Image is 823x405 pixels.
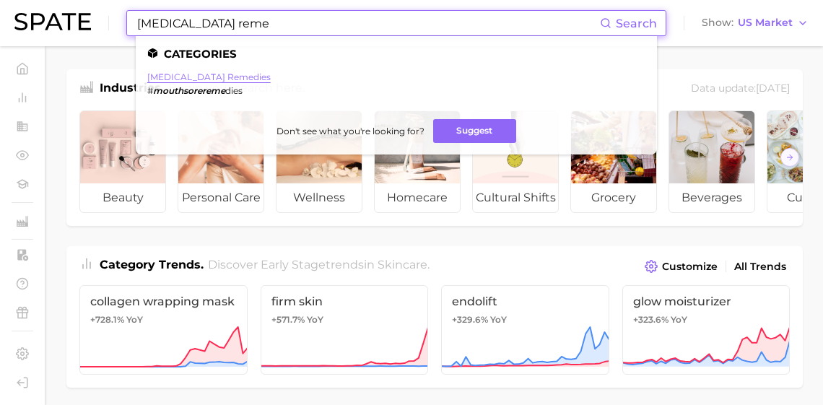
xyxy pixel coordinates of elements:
span: Don't see what you're looking for? [276,126,424,136]
a: wellness [276,110,362,213]
span: beauty [80,183,165,212]
a: All Trends [731,257,790,276]
span: skincare [378,258,427,271]
span: homecare [375,183,460,212]
span: collagen wrapping mask [90,295,237,308]
a: personal care [178,110,264,213]
a: endolift+329.6% YoY [441,285,609,375]
span: +728.1% [90,314,124,325]
a: homecare [374,110,461,213]
span: Discover Early Stage trends in . [208,258,430,271]
span: YoY [490,314,507,326]
span: YoY [671,314,687,326]
a: grocery [570,110,657,213]
span: +571.7% [271,314,305,325]
span: YoY [307,314,323,326]
span: +323.6% [633,314,669,325]
button: Suggest [433,119,516,143]
a: beverages [669,110,755,213]
span: All Trends [734,261,786,273]
span: Search [616,17,657,30]
span: personal care [178,183,264,212]
em: mouthsorereme [153,85,225,96]
span: wellness [276,183,362,212]
div: Data update: [DATE] [691,79,790,99]
span: Category Trends . [100,258,204,271]
a: Log out. Currently logged in with e-mail doyeon@spate.nyc. [12,372,33,393]
h1: Industries. [100,79,164,99]
span: +329.6% [452,314,488,325]
a: collagen wrapping mask+728.1% YoY [79,285,248,375]
span: glow moisturizer [633,295,780,308]
span: firm skin [271,295,418,308]
button: ShowUS Market [698,14,812,32]
a: [MEDICAL_DATA] remedies [147,71,271,82]
span: endolift [452,295,598,308]
button: Scroll Right [780,148,799,167]
span: # [147,85,153,96]
a: cultural shifts [472,110,559,213]
li: Categories [147,48,645,60]
a: beauty [79,110,166,213]
span: beverages [669,183,754,212]
a: firm skin+571.7% YoY [261,285,429,375]
img: SPATE [14,13,91,30]
span: US Market [738,19,793,27]
input: Search here for a brand, industry, or ingredient [136,11,600,35]
span: Customize [662,261,718,273]
span: dies [225,85,243,96]
span: YoY [126,314,143,326]
a: glow moisturizer+323.6% YoY [622,285,791,375]
span: grocery [571,183,656,212]
button: Customize [641,256,721,276]
span: cultural shifts [473,183,558,212]
span: Show [702,19,733,27]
